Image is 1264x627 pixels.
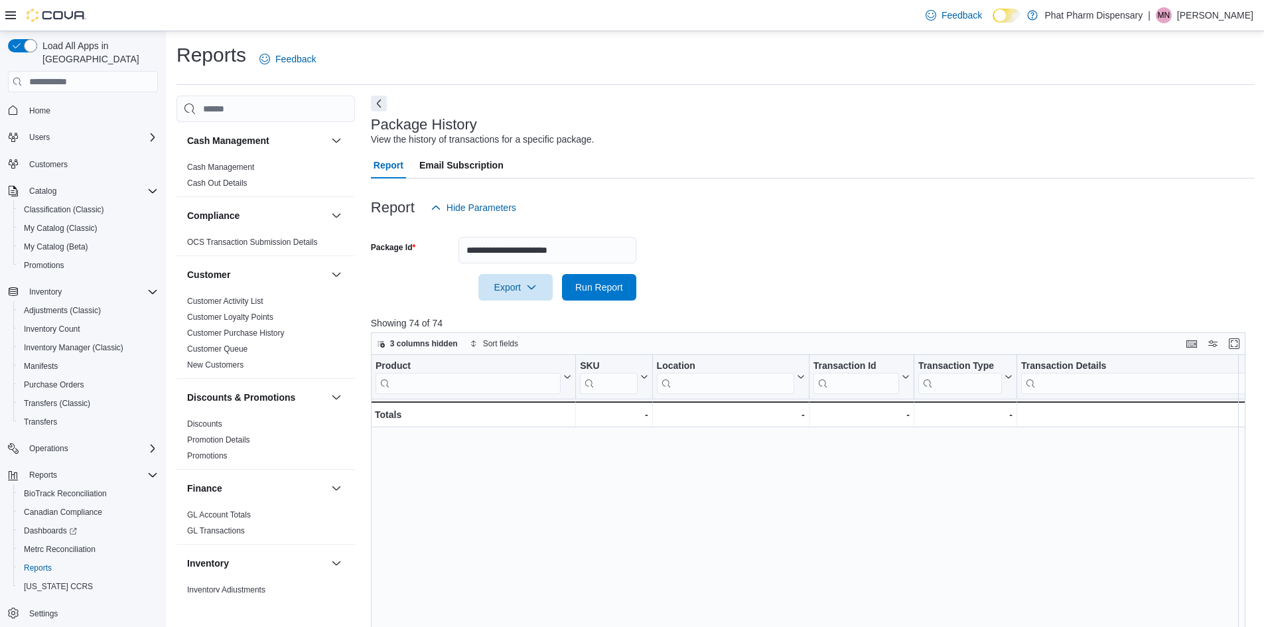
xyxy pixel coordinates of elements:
[187,419,222,429] a: Discounts
[375,407,571,423] div: Totals
[24,342,123,353] span: Inventory Manager (Classic)
[24,606,63,622] a: Settings
[19,414,158,430] span: Transfers
[328,555,344,571] button: Inventory
[580,407,648,423] div: -
[371,133,595,147] div: View the history of transactions for a specific package.
[187,209,240,222] h3: Compliance
[19,504,158,520] span: Canadian Compliance
[187,178,247,188] a: Cash Out Details
[1177,7,1253,23] p: [PERSON_NAME]
[813,360,898,394] div: Transaction Id URL
[24,223,98,234] span: My Catalog (Classic)
[19,579,158,594] span: Washington CCRS
[187,451,228,461] span: Promotions
[19,257,158,273] span: Promotions
[24,260,64,271] span: Promotions
[1044,7,1143,23] p: Phat Pharm Dispensary
[24,284,158,300] span: Inventory
[1184,336,1200,352] button: Keyboard shortcuts
[19,504,107,520] a: Canadian Compliance
[24,284,67,300] button: Inventory
[187,510,251,520] span: GL Account Totals
[187,525,245,536] span: GL Transactions
[371,200,415,216] h3: Report
[187,162,254,173] span: Cash Management
[3,128,163,147] button: Users
[3,100,163,119] button: Home
[187,296,263,307] span: Customer Activity List
[19,377,90,393] a: Purchase Orders
[376,360,571,394] button: Product
[19,239,94,255] a: My Catalog (Beta)
[187,328,285,338] a: Customer Purchase History
[24,157,73,173] a: Customers
[19,202,158,218] span: Classification (Classic)
[13,200,163,219] button: Classification (Classic)
[187,391,326,404] button: Discounts & Promotions
[19,486,112,502] a: BioTrack Reconciliation
[187,134,269,147] h3: Cash Management
[187,435,250,445] a: Promotion Details
[19,541,101,557] a: Metrc Reconciliation
[813,407,909,423] div: -
[19,579,98,594] a: [US_STATE] CCRS
[19,358,158,374] span: Manifests
[187,297,263,306] a: Customer Activity List
[29,608,58,619] span: Settings
[447,201,516,214] span: Hide Parameters
[24,129,55,145] button: Users
[24,488,107,499] span: BioTrack Reconciliation
[19,202,109,218] a: Classification (Classic)
[13,238,163,256] button: My Catalog (Beta)
[24,156,158,173] span: Customers
[19,340,158,356] span: Inventory Manager (Classic)
[371,316,1255,330] p: Showing 74 of 74
[374,152,403,178] span: Report
[24,563,52,573] span: Reports
[19,541,158,557] span: Metrc Reconciliation
[176,293,355,378] div: Customer
[580,360,637,373] div: SKU
[1158,7,1170,23] span: MN
[187,360,244,370] span: New Customers
[187,526,245,535] a: GL Transactions
[29,132,50,143] span: Users
[425,194,522,221] button: Hide Parameters
[419,152,504,178] span: Email Subscription
[187,557,229,570] h3: Inventory
[575,281,623,294] span: Run Report
[24,417,57,427] span: Transfers
[24,467,158,483] span: Reports
[27,9,86,22] img: Cova
[580,360,637,394] div: SKU URL
[390,338,458,349] span: 3 columns hidden
[187,238,318,247] a: OCS Transaction Submission Details
[187,237,318,247] span: OCS Transaction Submission Details
[176,159,355,196] div: Cash Management
[24,129,158,145] span: Users
[19,523,158,539] span: Dashboards
[993,9,1020,23] input: Dark Mode
[29,470,57,480] span: Reports
[3,439,163,458] button: Operations
[24,183,158,199] span: Catalog
[187,451,228,460] a: Promotions
[19,358,63,374] a: Manifests
[19,321,86,337] a: Inventory Count
[13,577,163,596] button: [US_STATE] CCRS
[19,340,129,356] a: Inventory Manager (Classic)
[13,484,163,503] button: BioTrack Reconciliation
[19,523,82,539] a: Dashboards
[483,338,518,349] span: Sort fields
[29,443,68,454] span: Operations
[29,105,50,116] span: Home
[19,395,96,411] a: Transfers (Classic)
[19,220,158,236] span: My Catalog (Classic)
[187,391,295,404] h3: Discounts & Promotions
[813,360,898,373] div: Transaction Id
[24,507,102,518] span: Canadian Compliance
[13,357,163,376] button: Manifests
